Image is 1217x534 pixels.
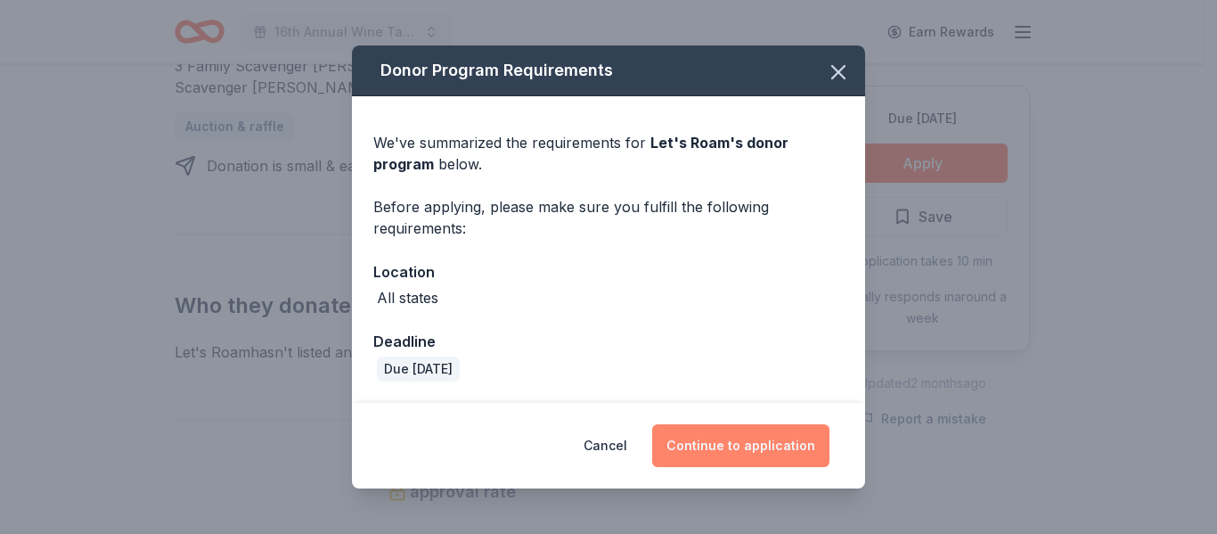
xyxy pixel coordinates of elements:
[377,357,460,382] div: Due [DATE]
[352,45,865,96] div: Donor Program Requirements
[377,287,438,308] div: All states
[652,424,829,467] button: Continue to application
[373,196,844,239] div: Before applying, please make sure you fulfill the following requirements:
[584,424,627,467] button: Cancel
[373,330,844,353] div: Deadline
[373,260,844,283] div: Location
[373,132,844,175] div: We've summarized the requirements for below.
